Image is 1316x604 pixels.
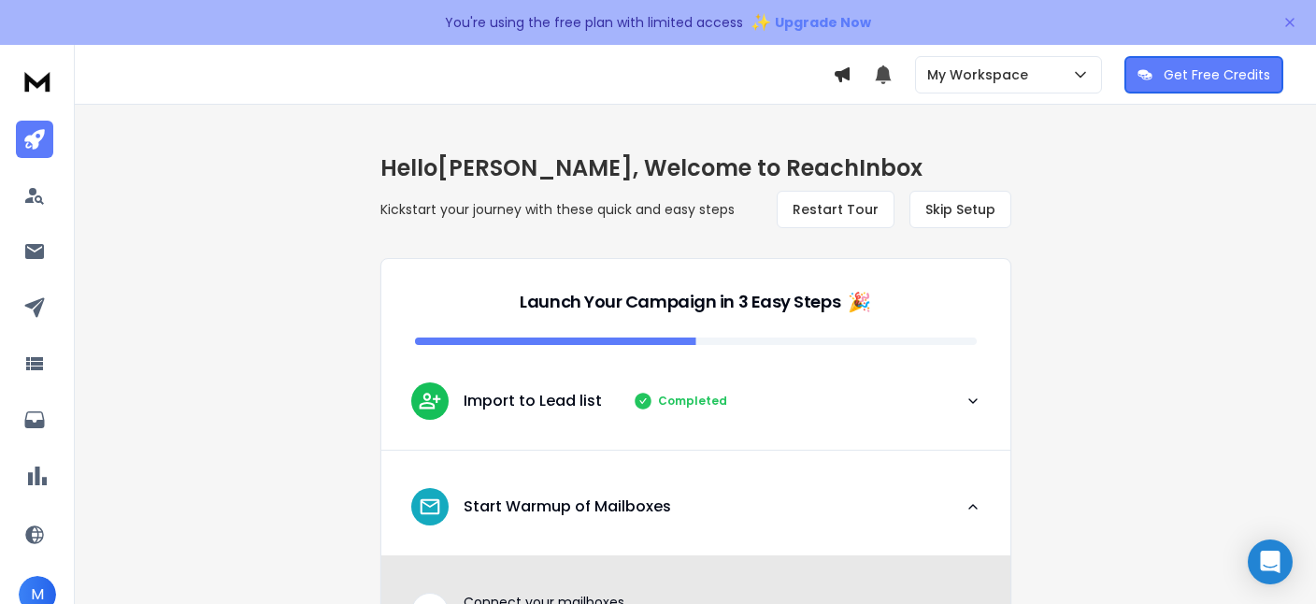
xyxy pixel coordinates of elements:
[464,390,602,412] p: Import to Lead list
[418,495,442,519] img: lead
[380,200,735,219] p: Kickstart your journey with these quick and easy steps
[381,473,1010,555] button: leadStart Warmup of Mailboxes
[1124,56,1283,93] button: Get Free Credits
[1248,539,1293,584] div: Open Intercom Messenger
[464,496,671,518] p: Start Warmup of Mailboxes
[848,289,871,315] span: 🎉
[381,367,1010,450] button: leadImport to Lead listCompleted
[658,394,727,409] p: Completed
[777,191,894,228] button: Restart Tour
[1164,65,1270,84] p: Get Free Credits
[445,13,743,32] p: You're using the free plan with limited access
[751,9,771,36] span: ✨
[418,389,442,412] img: lead
[520,289,840,315] p: Launch Your Campaign in 3 Easy Steps
[775,13,871,32] span: Upgrade Now
[909,191,1011,228] button: Skip Setup
[751,4,871,41] button: ✨Upgrade Now
[927,65,1036,84] p: My Workspace
[19,64,56,98] img: logo
[925,200,995,219] span: Skip Setup
[380,153,1011,183] h1: Hello [PERSON_NAME] , Welcome to ReachInbox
